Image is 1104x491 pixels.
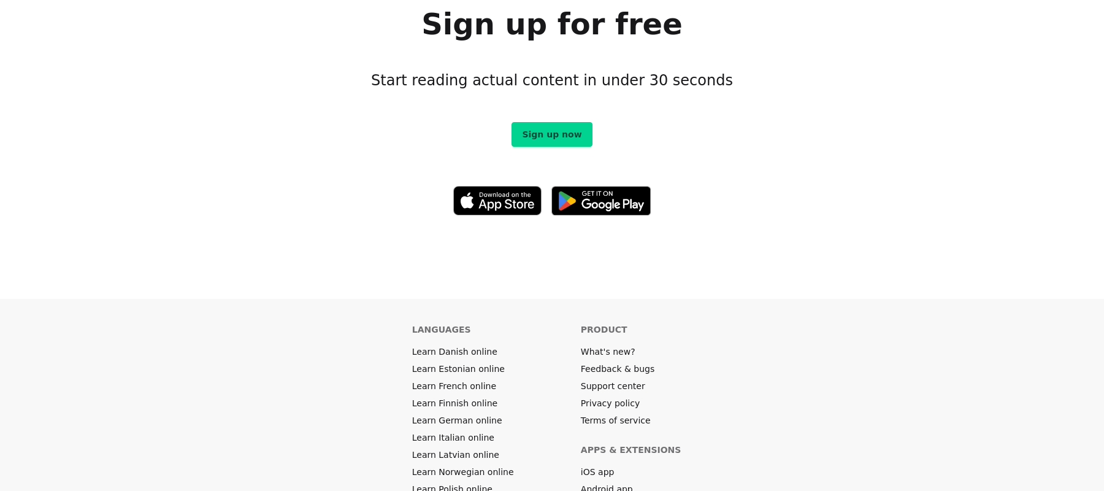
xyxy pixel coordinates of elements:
a: Sign up now [512,122,592,147]
a: Support center [581,380,645,392]
a: Learn Latvian online [412,449,499,461]
a: Terms of service [581,414,651,427]
a: Learn Finnish online [412,397,497,409]
h6: Product [581,323,627,336]
a: Learn Norwegian online [412,466,514,478]
a: Privacy policy [581,397,640,409]
h3: Start reading actual content in under 30 seconds [371,71,733,90]
a: Learn Italian online [412,431,494,444]
img: Download on the App Store [453,186,542,215]
a: What's new? [581,346,635,358]
h6: Languages [412,323,471,336]
a: Feedback & bugs [581,363,654,375]
a: Learn French online [412,380,496,392]
a: Learn Estonian online [412,363,505,375]
h1: Sign up for free [421,9,682,39]
a: iOS app [581,466,615,478]
img: Get it on Google Play [551,186,651,215]
h6: Apps & extensions [581,444,681,456]
a: Learn Danish online [412,346,497,358]
a: Learn German online [412,414,502,427]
